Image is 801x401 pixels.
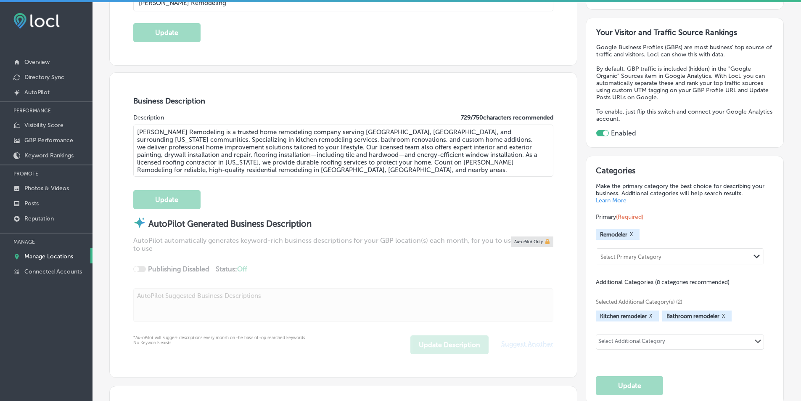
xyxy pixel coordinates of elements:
[24,215,54,222] p: Reputation
[627,231,635,238] button: X
[647,313,655,319] button: X
[24,89,50,96] p: AutoPilot
[596,376,663,395] button: Update
[133,125,554,177] textarea: [PERSON_NAME] Remodeling is a trusted home remodeling company serving [GEOGRAPHIC_DATA], [GEOGRAP...
[24,122,63,129] p: Visibility Score
[133,23,201,42] button: Update
[596,108,773,122] p: To enable, just flip this switch and connect your Google Analytics account.
[600,231,627,238] span: Remodeler
[600,313,647,319] span: Kitchen remodeler
[655,278,730,286] span: (8 categories recommended)
[598,338,665,348] div: Select Additional Category
[596,213,643,220] span: Primary
[596,183,773,204] p: Make the primary category the best choice for describing your business. Additional categories wil...
[616,213,643,220] span: (Required)
[719,313,727,319] button: X
[24,137,73,144] p: GBP Performance
[596,44,773,58] p: Google Business Profiles (GBPs) are most business' top source of traffic and visitors. Locl can s...
[666,313,719,319] span: Bathroom remodeler
[596,166,773,178] h3: Categories
[596,279,730,286] span: Additional Categories
[24,185,69,192] p: Photos & Videos
[24,253,73,260] p: Manage Locations
[133,114,164,121] label: Description
[24,152,74,159] p: Keyword Rankings
[148,219,312,229] strong: AutoPilot Generated Business Description
[133,96,554,106] h3: Business Description
[596,197,627,204] a: Learn More
[600,254,661,260] div: Select Primary Category
[596,65,773,101] p: By default, GBP traffic is included (hidden) in the "Google Organic" Sources item in Google Analy...
[596,28,773,37] h3: Your Visitor and Traffic Source Rankings
[461,114,553,121] label: 729 / 750 characters recommended
[133,190,201,209] button: Update
[24,74,64,81] p: Directory Sync
[24,268,82,275] p: Connected Accounts
[133,216,146,229] img: autopilot-icon
[13,13,60,29] img: fda3e92497d09a02dc62c9cd864e3231.png
[611,129,636,137] label: Enabled
[596,299,767,305] span: Selected Additional Category(s) (2)
[24,200,39,207] p: Posts
[24,58,50,66] p: Overview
